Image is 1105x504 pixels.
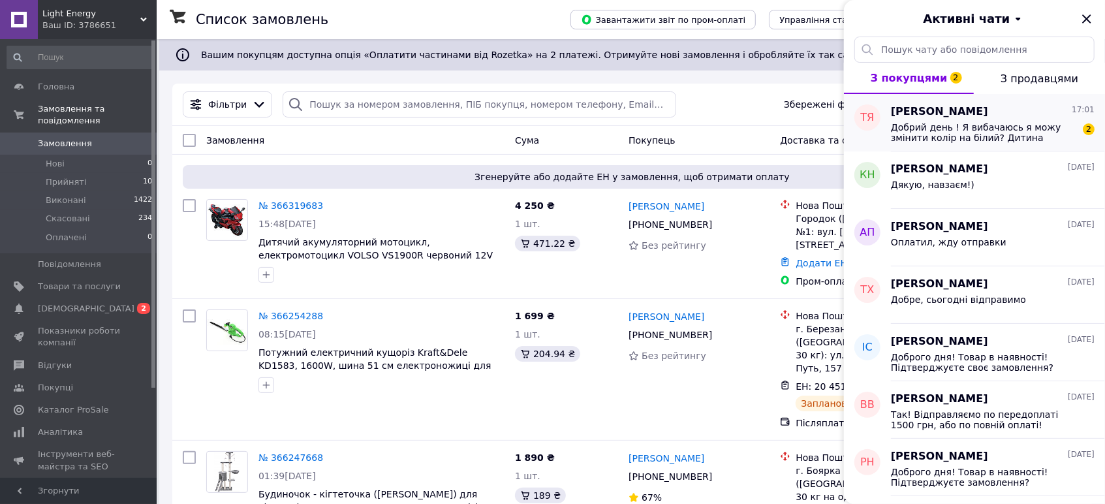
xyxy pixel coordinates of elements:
span: 1 шт. [515,471,540,481]
span: [DATE] [1068,449,1095,460]
div: Городок ([GEOGRAPHIC_DATA].), №1: вул. [PERSON_NAME][STREET_ADDRESS] [796,212,952,251]
div: Нова Пошта [796,309,952,323]
a: Потужний електричний кущоріз Kraft&Dele KD1583, 1600W, шина 51 см електроножиці для живоплоту [258,347,491,384]
span: ВВ [860,398,875,413]
span: 234 [138,213,152,225]
a: № 366247668 [258,452,323,463]
button: З продавцями [974,63,1105,94]
span: Фільтри [208,98,247,111]
span: Відгуки [38,360,72,371]
img: Фото товару [215,452,240,492]
input: Пошук [7,46,153,69]
span: [DATE] [1068,162,1095,173]
div: Пром-оплата [796,275,952,288]
span: [PERSON_NAME] [891,334,988,349]
span: 2 [1083,123,1095,135]
button: ІС[PERSON_NAME][DATE]Доброго дня! Товар в наявності! Підтверджуєте своє замовлення? [844,324,1105,381]
span: 10 [143,176,152,188]
span: Каталог ProSale [38,404,108,416]
a: Фото товару [206,199,248,241]
span: [PERSON_NAME] [891,392,988,407]
span: Аналітика [38,426,83,438]
div: Ваш ID: 3786651 [42,20,157,31]
span: 2 [137,303,150,314]
span: Управління статусами [779,15,879,25]
span: Виконані [46,195,86,206]
span: Доброго дня! Товар в наявності! Підтверджуєте своє замовлення? [891,352,1076,373]
span: [DATE] [1068,334,1095,345]
span: Нові [46,158,65,170]
span: 1422 [134,195,152,206]
button: Завантажити звіт по пром-оплаті [570,10,756,29]
span: ТХ [861,283,875,298]
span: [DATE] [1068,219,1095,230]
span: Покупці [38,382,73,394]
a: Фото товару [206,309,248,351]
span: Добрий день ! Я вибачаюсь я можу змінити колір на білий? Дитина категорично не хоче червоний колір [891,122,1076,143]
button: Закрити [1079,11,1095,27]
div: 471.22 ₴ [515,236,580,251]
span: Light Energy [42,8,140,20]
img: Фото товару [207,201,247,239]
span: Завантажити звіт по пром-оплаті [581,14,745,25]
button: ТХ[PERSON_NAME][DATE]Добре, сьогодні відправимо [844,266,1105,324]
span: 0 [148,232,152,244]
span: Покупець [629,135,675,146]
span: Активні чати [923,10,1010,27]
span: Інструменти веб-майстра та SEO [38,449,121,472]
a: № 366319683 [258,200,323,211]
span: Без рейтингу [642,351,706,361]
span: Cума [515,135,539,146]
span: ЕН: 20 4512 6913 6907 [796,381,905,392]
span: КН [860,168,875,183]
div: [PHONE_NUMBER] [626,326,715,344]
button: РН[PERSON_NAME][DATE]Доброго дня! Товар в наявності! Підтверджуєте замовлення? [844,439,1105,496]
span: 08:15[DATE] [258,329,316,339]
span: [DATE] [1068,392,1095,403]
span: Згенеруйте або додайте ЕН у замовлення, щоб отримати оплату [188,170,1076,183]
div: Заплановано [796,396,869,411]
span: Вашим покупцям доступна опція «Оплатити частинами від Rozetka» на 2 платежі. Отримуйте нові замов... [201,50,1029,60]
span: Повідомлення [38,259,101,270]
h1: Список замовлень [196,12,328,27]
span: [PERSON_NAME] [891,219,988,234]
span: АП [860,225,875,240]
span: 4 250 ₴ [515,200,555,211]
span: Оплатил, жду отправки [891,237,1006,247]
div: Післяплата [796,417,952,430]
span: 1 шт. [515,219,540,229]
span: [DEMOGRAPHIC_DATA] [38,303,134,315]
span: Збережені фільтри: [784,98,879,111]
a: [PERSON_NAME] [629,200,704,213]
img: Фото товару [207,316,247,345]
a: Додати ЕН [796,258,847,268]
span: [PERSON_NAME] [891,104,988,119]
span: Без рейтингу [642,240,706,251]
button: ВВ[PERSON_NAME][DATE]Так! Відправляємо по передоплаті 1500 грн, або по повній оплаті! [844,381,1105,439]
span: Товари та послуги [38,281,121,292]
span: 01:39[DATE] [258,471,316,481]
a: Дитячий акумуляторний мотоцикл, електромотоцикл VOLSO VS1900R червоний 12V 40W,4.5Ah від 3 років,... [258,237,493,274]
div: Нова Пошта [796,199,952,212]
span: Доброго дня! Товар в наявності! Підтверджуєте замовлення? [891,467,1076,488]
span: 2 [950,72,962,84]
input: Пошук за номером замовлення, ПІБ покупця, номером телефону, Email, номером накладної [283,91,676,118]
span: Показники роботи компанії [38,325,121,349]
span: [PERSON_NAME] [891,277,988,292]
span: Головна [38,81,74,93]
button: КН[PERSON_NAME][DATE]Дякую, навзаєм!) [844,151,1105,209]
button: ТЯ[PERSON_NAME]17:01Добрий день ! Я вибачаюсь я можу змінити колір на білий? Дитина категорично н... [844,94,1105,151]
a: № 366254288 [258,311,323,321]
span: З продавцями [1001,72,1078,85]
span: 1 699 ₴ [515,311,555,321]
span: Оплачені [46,232,87,244]
div: [PHONE_NUMBER] [626,215,715,234]
span: 1 890 ₴ [515,452,555,463]
span: ТЯ [861,110,875,125]
span: 67% [642,492,662,503]
span: Замовлення та повідомлення [38,103,157,127]
span: 0 [148,158,152,170]
span: Замовлення [38,138,92,150]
